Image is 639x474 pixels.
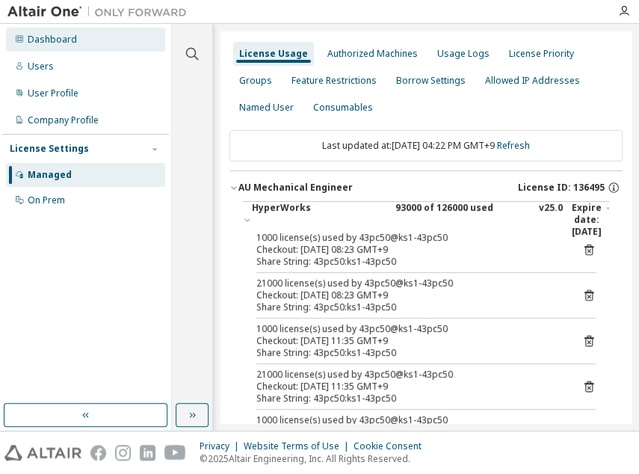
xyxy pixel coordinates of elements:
[10,143,89,155] div: License Settings
[256,277,560,289] div: 21000 license(s) used by 43pc50@ks1-43pc50
[90,445,106,461] img: facebook.svg
[243,202,609,238] button: HyperWorks93000 of 126000 usedv25.0Expire date:[DATE]
[572,202,609,238] div: Expire date: [DATE]
[256,323,560,335] div: 1000 license(s) used by 43pc50@ks1-43pc50
[256,347,560,359] div: Share String: 43pc50:ks1-43pc50
[327,48,418,60] div: Authorized Machines
[256,301,560,313] div: Share String: 43pc50:ks1-43pc50
[28,169,72,181] div: Managed
[291,75,377,87] div: Feature Restrictions
[256,414,560,426] div: 1000 license(s) used by 43pc50@ks1-43pc50
[244,440,354,452] div: Website Terms of Use
[518,182,605,194] span: License ID: 136495
[256,256,560,268] div: Share String: 43pc50:ks1-43pc50
[256,369,560,381] div: 21000 license(s) used by 43pc50@ks1-43pc50
[238,182,353,194] div: AU Mechanical Engineer
[28,34,77,46] div: Dashboard
[28,61,54,73] div: Users
[252,202,386,238] div: HyperWorks
[256,381,560,393] div: Checkout: [DATE] 11:35 GMT+9
[256,289,560,301] div: Checkout: [DATE] 08:23 GMT+9
[354,440,430,452] div: Cookie Consent
[239,102,294,114] div: Named User
[256,244,560,256] div: Checkout: [DATE] 08:23 GMT+9
[256,232,560,244] div: 1000 license(s) used by 43pc50@ks1-43pc50
[4,445,81,461] img: altair_logo.svg
[229,171,623,204] button: AU Mechanical EngineerLicense ID: 136495
[239,48,308,60] div: License Usage
[256,393,560,404] div: Share String: 43pc50:ks1-43pc50
[115,445,131,461] img: instagram.svg
[7,4,194,19] img: Altair One
[200,452,430,465] p: © 2025 Altair Engineering, Inc. All Rights Reserved.
[164,445,186,461] img: youtube.svg
[437,48,490,60] div: Usage Logs
[485,75,580,87] div: Allowed IP Addresses
[229,130,623,161] div: Last updated at: [DATE] 04:22 PM GMT+9
[256,335,560,347] div: Checkout: [DATE] 11:35 GMT+9
[395,202,530,238] div: 93000 of 126000 used
[28,87,78,99] div: User Profile
[239,75,272,87] div: Groups
[200,440,244,452] div: Privacy
[28,114,99,126] div: Company Profile
[313,102,373,114] div: Consumables
[28,194,65,206] div: On Prem
[509,48,574,60] div: License Priority
[140,445,155,461] img: linkedin.svg
[396,75,466,87] div: Borrow Settings
[539,202,563,238] div: v25.0
[497,139,530,152] a: Refresh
